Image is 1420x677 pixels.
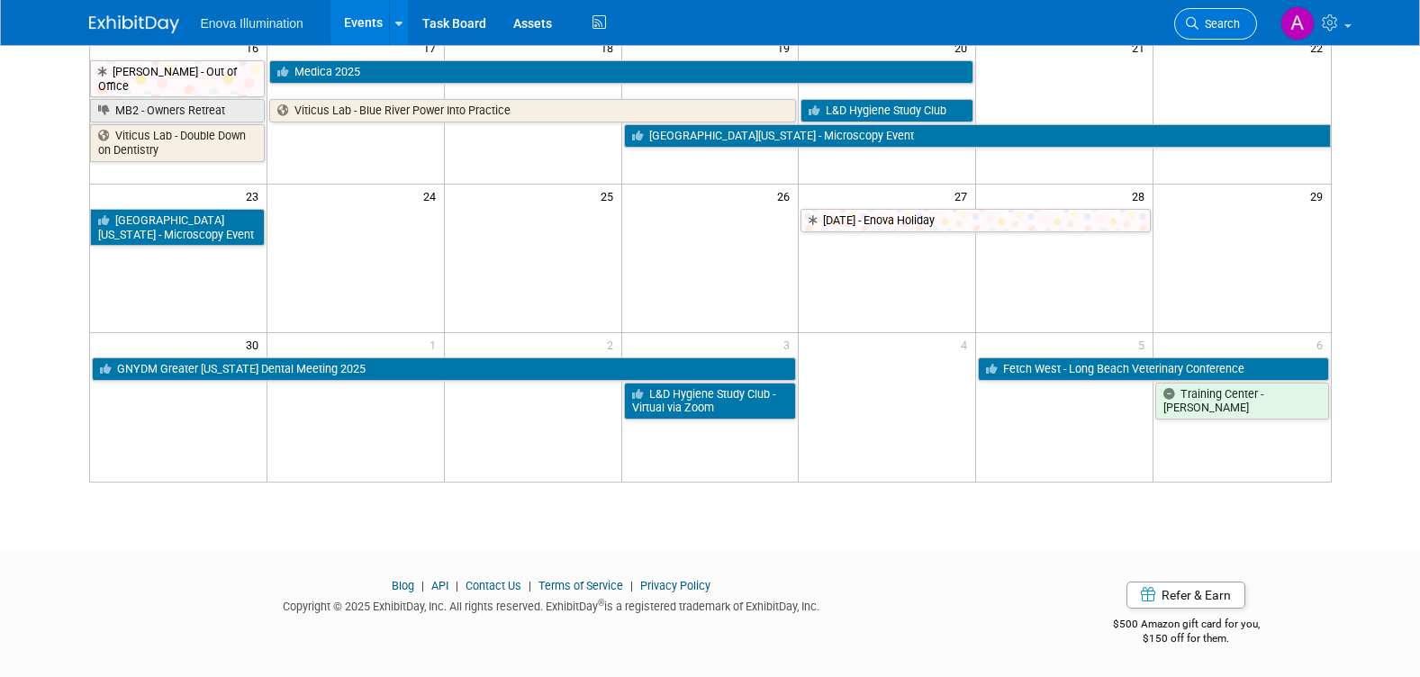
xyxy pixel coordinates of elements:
[538,579,623,592] a: Terms of Service
[1041,631,1332,646] div: $150 off for them.
[244,333,267,356] span: 30
[90,60,265,97] a: [PERSON_NAME] - Out of Office
[89,594,1015,615] div: Copyright © 2025 ExhibitDay, Inc. All rights reserved. ExhibitDay is a registered trademark of Ex...
[89,15,179,33] img: ExhibitDay
[201,16,303,31] span: Enova Illumination
[431,579,448,592] a: API
[605,333,621,356] span: 2
[800,209,1151,232] a: [DATE] - Enova Holiday
[1198,17,1240,31] span: Search
[775,185,798,207] span: 26
[624,124,1331,148] a: [GEOGRAPHIC_DATA][US_STATE] - Microscopy Event
[92,357,797,381] a: GNYDM Greater [US_STATE] Dental Meeting 2025
[978,357,1328,381] a: Fetch West - Long Beach Veterinary Conference
[1041,605,1332,646] div: $500 Amazon gift card for you,
[421,185,444,207] span: 24
[428,333,444,356] span: 1
[244,185,267,207] span: 23
[800,99,973,122] a: L&D Hygiene Study Club
[466,579,521,592] a: Contact Us
[953,185,975,207] span: 27
[953,36,975,59] span: 20
[1308,36,1331,59] span: 22
[90,99,265,122] a: MB2 - Owners Retreat
[1130,185,1153,207] span: 28
[90,124,265,161] a: Viticus Lab - Double Down on Dentistry
[640,579,710,592] a: Privacy Policy
[959,333,975,356] span: 4
[1130,36,1153,59] span: 21
[626,579,638,592] span: |
[417,579,429,592] span: |
[599,36,621,59] span: 18
[1280,6,1315,41] img: Andrea Miller
[624,383,797,420] a: L&D Hygiene Study Club - Virtual via Zoom
[90,209,265,246] a: [GEOGRAPHIC_DATA][US_STATE] - Microscopy Event
[1136,333,1153,356] span: 5
[775,36,798,59] span: 19
[421,36,444,59] span: 17
[244,36,267,59] span: 16
[1308,185,1331,207] span: 29
[1155,383,1328,420] a: Training Center - [PERSON_NAME]
[392,579,414,592] a: Blog
[524,579,536,592] span: |
[598,598,604,608] sup: ®
[269,60,973,84] a: Medica 2025
[1315,333,1331,356] span: 6
[599,185,621,207] span: 25
[269,99,797,122] a: Viticus Lab - Blue River Power Into Practice
[1174,8,1257,40] a: Search
[1126,582,1245,609] a: Refer & Earn
[782,333,798,356] span: 3
[451,579,463,592] span: |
